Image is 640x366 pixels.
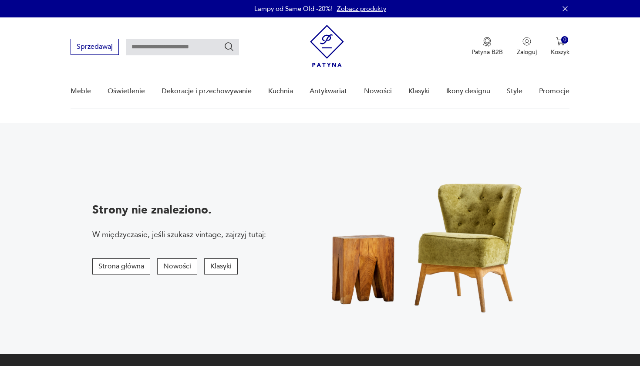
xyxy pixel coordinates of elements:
button: 0Koszyk [551,37,569,56]
img: Ikona koszyka [556,37,565,46]
button: Zaloguj [517,37,537,56]
button: Patyna B2B [472,37,503,56]
a: Zobacz produkty [337,4,386,13]
a: Oświetlenie [108,75,145,108]
p: W międzyczasie, jeśli szukasz vintage, zajrzyj tutaj: [92,229,266,240]
a: Klasyki [408,75,430,108]
a: Promocje [539,75,569,108]
p: Strony nie znaleziono. [92,202,266,218]
a: Sprzedawaj [71,44,119,51]
img: Ikona medalu [483,37,492,47]
img: Patyna - sklep z meblami i dekoracjami vintage [310,25,344,67]
a: Meble [71,75,91,108]
p: Koszyk [551,48,569,56]
a: Nowości [364,75,392,108]
button: Strona główna [92,258,150,274]
button: Klasyki [204,258,238,274]
div: 0 [561,36,569,44]
p: Lampy od Same Old -20%! [254,4,333,13]
p: Patyna B2B [472,48,503,56]
p: Zaloguj [517,48,537,56]
a: Ikona medaluPatyna B2B [472,37,503,56]
a: Dekoracje i przechowywanie [162,75,252,108]
img: Ikonka użytkownika [522,37,531,46]
button: Szukaj [224,41,234,52]
button: Sprzedawaj [71,39,119,55]
a: Style [507,75,522,108]
a: Ikony designu [446,75,490,108]
button: Nowości [157,258,197,274]
a: Antykwariat [310,75,347,108]
img: Fotel [304,151,555,326]
a: Kuchnia [268,75,293,108]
